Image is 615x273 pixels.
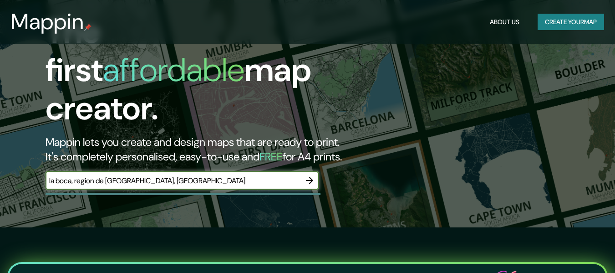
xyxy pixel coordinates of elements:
h2: Mappin lets you create and design maps that are ready to print. It's completely personalised, eas... [46,135,353,164]
button: Create yourmap [538,14,604,31]
h1: The first map creator. [46,13,353,135]
button: About Us [486,14,523,31]
input: Choose your favourite place [46,175,300,186]
img: mappin-pin [84,24,91,31]
h5: FREE [259,149,283,164]
h3: Mappin [11,9,84,35]
h1: affordable [103,49,244,91]
iframe: Help widget launcher [534,237,605,263]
